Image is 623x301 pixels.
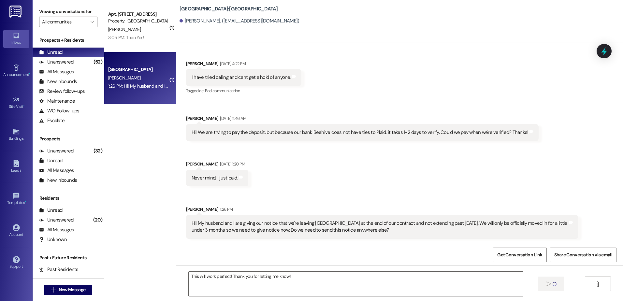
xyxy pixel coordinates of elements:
div: Maintenance [39,98,75,105]
div: Past Residents [39,266,79,273]
img: ResiDesk Logo [9,6,23,18]
div: [DATE] 1:20 PM [218,161,245,167]
i:  [595,281,600,287]
div: WO Follow-ups [39,107,79,114]
div: [PERSON_NAME] [186,206,578,215]
div: (32) [92,146,104,156]
span: • [29,71,30,76]
a: Buildings [3,126,29,144]
div: Prospects + Residents [33,37,104,44]
div: Property: [GEOGRAPHIC_DATA] [108,18,168,24]
div: Unread [39,157,63,164]
div: Past + Future Residents [33,254,104,261]
div: Review follow-ups [39,88,85,95]
button: Get Conversation Link [493,248,546,262]
div: Unknown [39,236,67,243]
div: Apt. [STREET_ADDRESS] [108,11,168,18]
div: Tagged as: [186,86,301,95]
div: Hi! We are trying to pay the deposit, but because our bank Beehive does not have ties to Plaid, i... [192,129,529,136]
button: New Message [44,285,93,295]
i:  [51,287,56,293]
span: New Message [59,286,85,293]
div: All Messages [39,226,74,233]
div: [PERSON_NAME] [186,161,248,170]
div: I have tried calling and can't get a hold of anyone. [192,74,291,81]
span: • [23,103,24,108]
div: (52) [92,57,104,67]
a: Templates • [3,190,29,208]
a: Leads [3,158,29,176]
div: Hi! My husband and I are giving our notice that we're leaving [GEOGRAPHIC_DATA] at the end of our... [192,220,568,234]
span: • [25,199,26,204]
div: Unread [39,207,63,214]
div: New Inbounds [39,78,77,85]
a: Site Visit • [3,94,29,112]
i:  [90,19,94,24]
div: Residents [33,195,104,202]
div: Prospects [33,136,104,142]
div: Escalate [39,117,65,124]
div: Unanswered [39,217,74,223]
div: All Messages [39,68,74,75]
div: (20) [92,215,104,225]
label: Viewing conversations for [39,7,97,17]
div: [DATE] 11:46 AM [218,115,246,122]
div: Unanswered [39,148,74,154]
div: [GEOGRAPHIC_DATA] [108,66,168,73]
div: [PERSON_NAME]. ([EMAIL_ADDRESS][DOMAIN_NAME]) [180,18,299,24]
span: Share Conversation via email [554,251,612,258]
a: Inbox [3,30,29,48]
div: Unread [39,49,63,56]
a: Account [3,222,29,240]
a: Support [3,254,29,272]
div: 1:26 PM [218,206,233,213]
button: Share Conversation via email [550,248,616,262]
div: [DATE] 4:22 PM [218,60,246,67]
i:  [546,281,551,287]
b: [GEOGRAPHIC_DATA]: [GEOGRAPHIC_DATA] [180,6,278,12]
div: 3:05 PM: Then Yes! [108,35,144,40]
span: [PERSON_NAME] [108,26,141,32]
textarea: This will work perfect! Thank you for letting me know! [189,272,523,296]
span: Bad communication [205,88,240,93]
div: [PERSON_NAME] [186,115,539,124]
div: Unanswered [39,59,74,65]
div: All Messages [39,167,74,174]
span: [PERSON_NAME] [108,75,141,81]
input: All communities [42,17,87,27]
span: Get Conversation Link [497,251,542,258]
div: [PERSON_NAME] [186,60,301,69]
div: Never mind, I just paid. [192,175,238,181]
div: New Inbounds [39,177,77,184]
